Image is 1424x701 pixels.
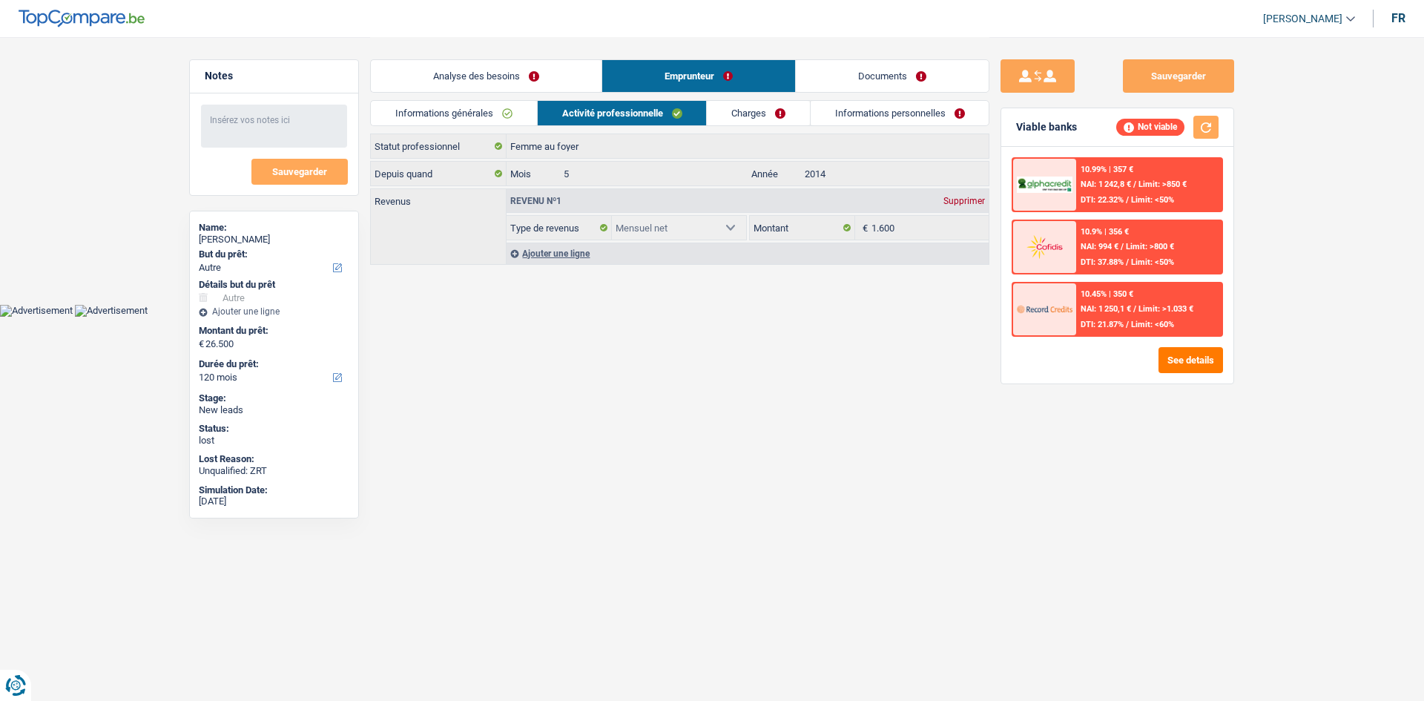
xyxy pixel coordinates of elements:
div: Supprimer [940,197,989,205]
label: Montant [750,216,855,240]
span: Sauvegarder [272,167,327,177]
span: NAI: 1 250,1 € [1081,304,1131,314]
span: [PERSON_NAME] [1263,13,1342,25]
img: Record Credits [1017,295,1072,323]
a: Informations générales [371,101,537,125]
span: / [1126,257,1129,267]
div: Simulation Date: [199,484,349,496]
a: Activité professionnelle [538,101,707,125]
span: DTI: 21.87% [1081,320,1124,329]
div: New leads [199,404,349,416]
a: Analyse des besoins [371,60,601,92]
img: AlphaCredit [1017,177,1072,194]
span: DTI: 22.32% [1081,195,1124,205]
a: Informations personnelles [811,101,989,125]
h5: Notes [205,70,343,82]
label: Mois [507,162,559,185]
a: Emprunteur [602,60,795,92]
span: / [1126,195,1129,205]
span: Limit: >1.033 € [1138,304,1193,314]
label: But du prêt: [199,249,346,260]
div: Unqualified: ZRT [199,465,349,477]
div: Ajouter une ligne [507,243,989,264]
img: TopCompare Logo [19,10,145,27]
div: Viable banks [1016,121,1077,134]
div: 10.9% | 356 € [1081,227,1129,237]
button: See details [1158,347,1223,373]
div: Revenu nº1 [507,197,565,205]
label: Type de revenus [507,216,612,240]
span: Limit: >850 € [1138,180,1187,189]
div: Détails but du prêt [199,279,349,291]
div: lost [199,435,349,447]
div: Not viable [1116,119,1184,135]
div: fr [1391,11,1405,25]
span: NAI: 1 242,8 € [1081,180,1131,189]
a: Charges [707,101,810,125]
span: Limit: <50% [1131,195,1174,205]
label: Revenus [371,189,506,206]
div: Name: [199,222,349,234]
div: [PERSON_NAME] [199,234,349,246]
div: Lost Reason: [199,453,349,465]
img: Advertisement [75,305,148,317]
label: Montant du prêt: [199,325,346,337]
div: Stage: [199,392,349,404]
span: Limit: <60% [1131,320,1174,329]
input: AAAA [801,162,989,185]
div: Status: [199,423,349,435]
label: Durée du prêt: [199,358,346,370]
span: Limit: >800 € [1126,242,1174,251]
a: [PERSON_NAME] [1251,7,1355,31]
a: Documents [796,60,989,92]
input: MM [560,162,748,185]
label: Depuis quand [371,162,507,185]
button: Sauvegarder [1123,59,1234,93]
span: / [1133,180,1136,189]
span: NAI: 994 € [1081,242,1118,251]
span: / [1121,242,1124,251]
span: / [1133,304,1136,314]
span: DTI: 37.88% [1081,257,1124,267]
button: Sauvegarder [251,159,348,185]
span: / [1126,320,1129,329]
div: 10.45% | 350 € [1081,289,1133,299]
label: Statut professionnel [371,134,507,158]
span: € [199,338,204,350]
span: € [855,216,871,240]
div: 10.99% | 357 € [1081,165,1133,174]
div: Ajouter une ligne [199,306,349,317]
span: Limit: <50% [1131,257,1174,267]
img: Cofidis [1017,233,1072,260]
label: Année [748,162,800,185]
div: [DATE] [199,496,349,507]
